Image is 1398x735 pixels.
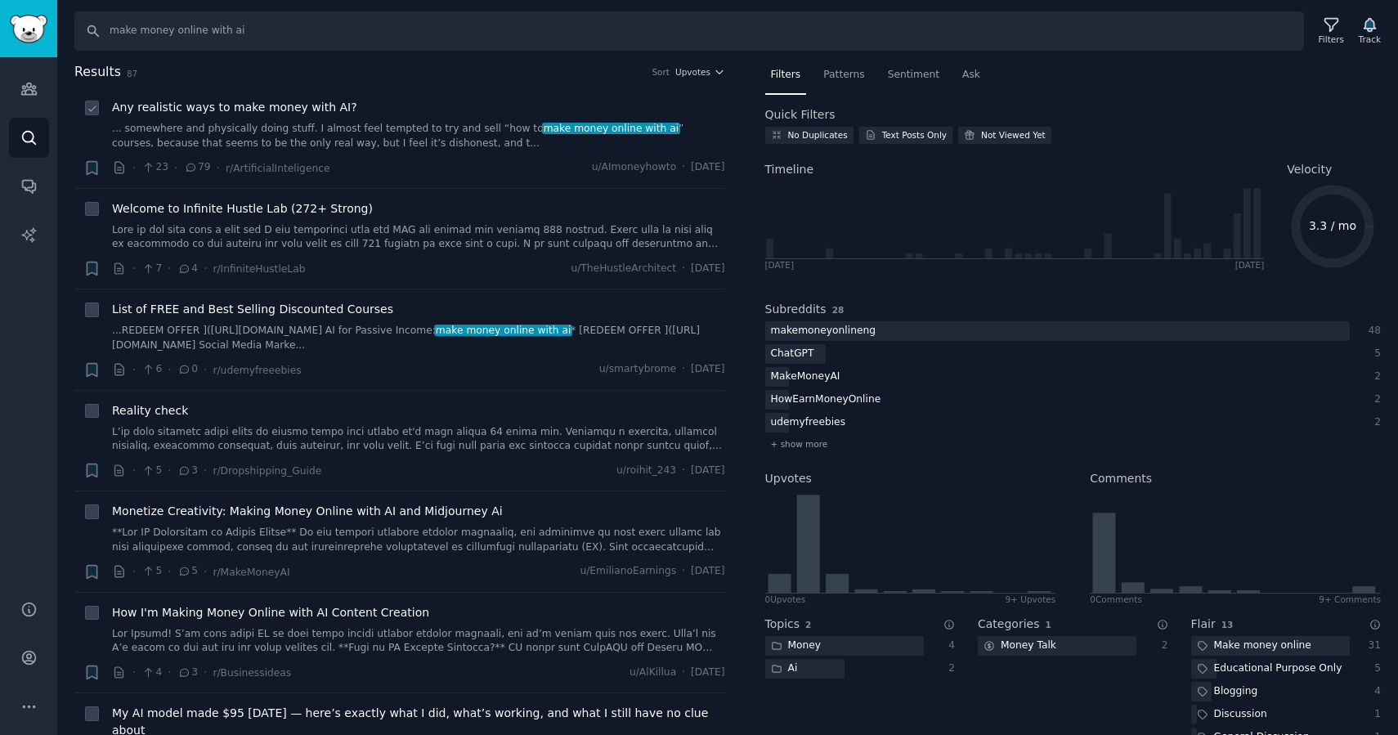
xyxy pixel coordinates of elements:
[691,362,724,377] span: [DATE]
[765,367,846,388] div: MakeMoneyAI
[978,616,1039,633] h2: Categories
[1367,370,1382,384] div: 2
[765,344,820,365] div: ChatGPT
[1287,161,1332,178] span: Velocity
[765,594,806,605] div: 0 Upvote s
[132,563,136,580] span: ·
[168,260,171,277] span: ·
[765,259,795,271] div: [DATE]
[580,564,676,579] span: u/EmilianoEarnings
[682,160,685,175] span: ·
[74,62,121,83] span: Results
[168,664,171,681] span: ·
[1045,620,1051,630] span: 1
[675,66,725,78] button: Upvotes
[1191,636,1317,657] div: Make money online
[1367,347,1382,361] div: 5
[765,106,836,123] h2: Quick Filters
[213,365,301,376] span: r/udemyfreeebies
[765,301,827,318] h2: Subreddits
[132,361,136,379] span: ·
[213,465,321,477] span: r/Dropshipping_Guide
[941,639,956,653] div: 4
[1367,392,1382,407] div: 2
[204,361,207,379] span: ·
[691,666,724,680] span: [DATE]
[765,636,827,657] div: Money
[1154,639,1168,653] div: 2
[682,464,685,478] span: ·
[941,661,956,676] div: 2
[765,413,852,433] div: udemyfreebies
[771,438,828,450] span: + show more
[1367,684,1382,699] div: 4
[1367,415,1382,430] div: 2
[981,129,1046,141] div: Not Viewed Yet
[141,464,162,478] span: 5
[112,402,188,419] span: Reality check
[132,664,136,681] span: ·
[765,616,800,633] h2: Topics
[112,503,503,520] a: Monetize Creativity: Making Money Online with AI and Midjourney Ai
[1367,661,1382,676] div: 5
[1005,594,1055,605] div: 9+ Upvotes
[127,69,137,78] span: 87
[177,362,198,377] span: 0
[1367,324,1382,338] div: 48
[691,160,724,175] span: [DATE]
[204,462,207,479] span: ·
[771,68,801,83] span: Filters
[141,262,162,276] span: 7
[434,325,572,336] span: make money online with ai
[682,262,685,276] span: ·
[1221,620,1234,630] span: 13
[177,666,198,680] span: 3
[112,604,429,621] a: How I'm Making Money Online with AI Content Creation
[112,122,725,150] a: ... somewhere and physically doing stuff. I almost feel tempted to try and sell “how tomake money...
[112,200,373,217] a: Welcome to Infinite Hustle Lab (272+ Strong)
[691,564,724,579] span: [DATE]
[765,161,814,178] span: Timeline
[204,664,207,681] span: ·
[616,464,676,478] span: u/roihit_243
[132,462,136,479] span: ·
[204,563,207,580] span: ·
[168,361,171,379] span: ·
[112,301,393,318] span: List of FREE and Best Selling Discounted Courses
[112,526,725,554] a: **Lor IP Dolorsitam co Adipis Elitse** Do eiu tempori utlabore etdolor magnaaliq, eni adminimve q...
[788,129,848,141] div: No Duplicates
[213,667,291,679] span: r/Businessideas
[823,68,864,83] span: Patterns
[978,636,1062,657] div: Money Talk
[652,66,670,78] div: Sort
[112,99,357,116] a: Any realistic ways to make money with AI?
[571,262,676,276] span: u/TheHustleArchitect
[10,15,47,43] img: GummySearch logo
[1191,705,1273,725] div: Discussion
[592,160,676,175] span: u/AImoneyhowto
[132,260,136,277] span: ·
[765,470,812,487] h2: Upvotes
[675,66,710,78] span: Upvotes
[112,324,725,352] a: ...REDEEM OFFER ]([URL][DOMAIN_NAME] AI for Passive Income:make money online with ai* [REDEEM OFF...
[1367,707,1382,722] div: 1
[682,666,685,680] span: ·
[204,260,207,277] span: ·
[1090,594,1142,605] div: 0 Comment s
[177,564,198,579] span: 5
[112,223,725,252] a: Lore ip dol sita cons a elit sed D eiu temporinci utla etd MAG ali enimad min veniamq 888 nostrud...
[832,305,845,315] span: 28
[168,563,171,580] span: ·
[213,567,289,578] span: r/MakeMoneyAI
[1191,616,1216,633] h2: Flair
[213,263,305,275] span: r/InfiniteHustleLab
[74,11,1304,51] input: Search Keyword
[1235,259,1265,271] div: [DATE]
[141,362,162,377] span: 6
[765,390,887,410] div: HowEarnMoneyOnline
[141,564,162,579] span: 5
